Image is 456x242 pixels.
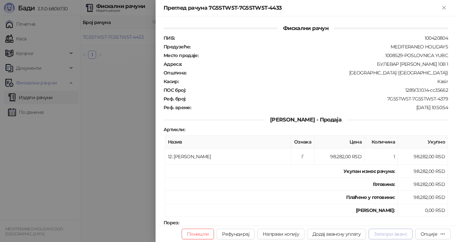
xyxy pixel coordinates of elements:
[373,181,395,187] strong: Готовина :
[307,229,366,239] button: Додај авансну уплату
[265,116,347,123] span: [PERSON_NAME] - Продаја
[182,229,214,239] button: Поништи
[257,229,304,239] button: Направи копију
[398,165,448,178] td: 98.282,00 RSD
[365,149,398,165] td: 1
[191,44,449,50] div: MEDITERANEO HOLIDAYS
[314,136,365,149] th: Цена
[187,96,449,102] div: 7G5STW5T-7G5STW5T-4379
[291,136,314,149] th: Ознака
[192,104,449,110] div: [DATE] 10:50:54
[421,231,437,237] div: Опције
[344,168,395,174] strong: Укупан износ рачуна :
[164,61,182,67] strong: Адреса :
[164,127,185,133] strong: Артикли :
[165,136,291,149] th: Назив
[217,229,255,239] button: Рефундирај
[440,4,448,12] button: Close
[346,194,395,200] strong: Плаћено у готовини:
[314,149,365,165] td: 98.282,00 RSD
[164,70,186,76] strong: Општина :
[291,149,314,165] td: Г
[398,204,448,217] td: 0,00 RSD
[398,136,448,149] th: Укупно
[263,231,299,237] span: Направи копију
[164,4,440,12] div: Преглед рачуна 7G5STW5T-7G5STW5T-4433
[398,178,448,191] td: 98.282,00 RSD
[278,25,334,31] span: Фискални рачун
[164,220,179,226] strong: Порез :
[165,149,291,165] td: 12: [PERSON_NAME]
[164,96,186,102] strong: Реф. број :
[365,136,398,149] th: Количина
[164,104,191,110] strong: Реф. време :
[164,35,175,41] strong: ПИБ :
[164,52,198,58] strong: Место продаје :
[164,78,179,84] strong: Касир :
[164,44,191,50] strong: Предузеће :
[356,207,395,213] strong: [PERSON_NAME]:
[179,78,449,84] div: Kasir
[164,87,186,93] strong: ПОС број :
[398,149,448,165] td: 98.282,00 RSD
[186,87,449,93] div: 1289/3.10.14-cc35662
[199,52,449,58] div: 1008529-POSLOVNICA YUBC
[398,191,448,204] td: 98.282,00 RSD
[183,61,449,67] div: БУЛЕВАР [PERSON_NAME] 10В 1
[175,35,449,41] div: 100420804
[369,229,413,239] button: Затвори аванс
[187,70,449,76] div: [GEOGRAPHIC_DATA] ([GEOGRAPHIC_DATA])
[415,229,451,239] button: Опције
